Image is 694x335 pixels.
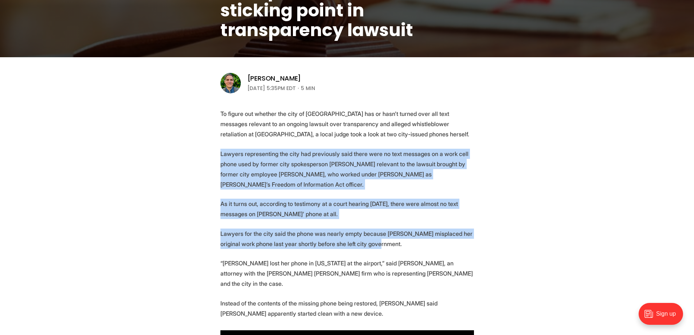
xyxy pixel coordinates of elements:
p: Instead of the contents of the missing phone being restored, [PERSON_NAME] said [PERSON_NAME] app... [220,298,474,319]
iframe: portal-trigger [632,299,694,335]
a: [PERSON_NAME] [247,74,301,83]
p: Lawyers for the city said the phone was nearly empty because [PERSON_NAME] misplaced her original... [220,229,474,249]
time: [DATE] 5:35PM EDT [247,84,296,93]
p: To figure out whether the city of [GEOGRAPHIC_DATA] has or hasn’t turned over all text messages r... [220,109,474,139]
p: “[PERSON_NAME] lost her phone in [US_STATE] at the airport,” said [PERSON_NAME], an attorney with... [220,258,474,289]
p: Lawyers representing the city had previously said there were no text messages on a work cell phon... [220,149,474,190]
p: As it turns out, according to testimony at a court hearing [DATE], there were almost no text mess... [220,199,474,219]
span: 5 min [301,84,315,93]
img: Graham Moomaw [220,73,241,93]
